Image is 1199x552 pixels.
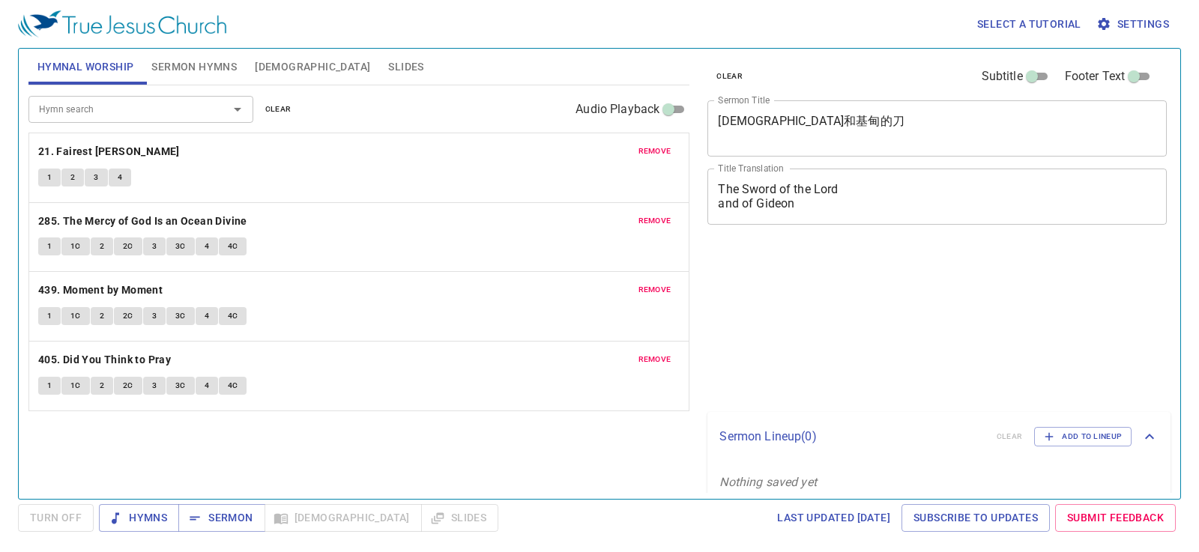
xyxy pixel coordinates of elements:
button: Add to Lineup [1034,427,1132,446]
button: remove [629,212,680,230]
span: Slides [388,58,423,76]
button: 1 [38,377,61,395]
button: Open [227,99,248,120]
span: 4 [205,240,209,253]
b: 405. Did You Think to Pray [38,351,171,369]
button: 3 [85,169,107,186]
span: Submit Feedback [1067,509,1164,527]
span: 2 [100,240,104,253]
button: clear [707,67,752,85]
button: 3 [143,377,166,395]
span: 3 [94,171,98,184]
span: 1C [70,240,81,253]
button: 285. The Mercy of God Is an Ocean Divine [38,212,250,231]
span: 1 [47,171,52,184]
span: Audio Playback [576,100,659,118]
button: Sermon [178,504,265,532]
button: 4 [109,169,131,186]
span: 1C [70,379,81,392]
span: 4C [228,309,238,323]
button: remove [629,142,680,160]
textarea: The Sword of the Lord and of Gideon [718,182,1156,210]
button: remove [629,281,680,299]
span: clear [265,103,292,116]
button: 2 [91,377,113,395]
button: 2C [114,377,142,395]
span: 1 [47,309,52,323]
a: Subscribe to Updates [901,504,1050,532]
button: 4 [196,307,218,325]
button: 4 [196,237,218,255]
span: 3C [175,309,186,323]
div: Sermon Lineup(0)clearAdd to Lineup [707,412,1171,461]
button: 2C [114,237,142,255]
button: 3C [166,377,195,395]
span: 4 [205,309,209,323]
span: Last updated [DATE] [777,509,890,527]
button: 405. Did You Think to Pray [38,351,174,369]
button: Hymns [99,504,179,532]
span: Add to Lineup [1044,430,1122,443]
button: 1 [38,307,61,325]
button: 4C [219,377,247,395]
i: Nothing saved yet [719,475,817,489]
b: 21. Fairest [PERSON_NAME] [38,142,180,161]
button: 3 [143,307,166,325]
span: 3C [175,240,186,253]
button: 439. Moment by Moment [38,281,166,300]
span: Subscribe to Updates [913,509,1038,527]
button: remove [629,351,680,368]
b: 439. Moment by Moment [38,281,163,300]
a: Last updated [DATE] [771,504,896,532]
span: Hymns [111,509,167,527]
span: 1 [47,379,52,392]
span: [DEMOGRAPHIC_DATA] [255,58,370,76]
button: Settings [1093,10,1175,38]
span: Footer Text [1065,67,1126,85]
button: clear [256,100,300,118]
button: 3 [143,237,166,255]
span: Hymnal Worship [37,58,134,76]
button: 1C [61,307,90,325]
span: remove [638,353,671,366]
span: 1C [70,309,81,323]
span: 2C [123,309,133,323]
button: 1C [61,377,90,395]
span: 2 [100,309,104,323]
button: 21. Fairest [PERSON_NAME] [38,142,182,161]
button: 4 [196,377,218,395]
span: 3 [152,379,157,392]
button: 4C [219,307,247,325]
button: 2C [114,307,142,325]
button: 2 [91,237,113,255]
textarea: [DEMOGRAPHIC_DATA]和基甸的刀 [718,114,1156,142]
span: 4C [228,379,238,392]
span: 2C [123,379,133,392]
button: 3C [166,307,195,325]
button: 2 [91,307,113,325]
span: Select a tutorial [977,15,1081,34]
span: 3C [175,379,186,392]
span: Sermon [190,509,253,527]
span: Sermon Hymns [151,58,237,76]
span: remove [638,214,671,228]
p: Sermon Lineup ( 0 ) [719,428,984,446]
img: True Jesus Church [18,10,226,37]
span: 3 [152,240,157,253]
b: 285. The Mercy of God Is an Ocean Divine [38,212,247,231]
button: 2 [61,169,84,186]
iframe: from-child [701,240,1077,406]
span: 2 [100,379,104,392]
span: remove [638,283,671,297]
span: 2C [123,240,133,253]
span: 4C [228,240,238,253]
button: 1 [38,237,61,255]
span: Settings [1099,15,1169,34]
button: 1C [61,237,90,255]
span: 1 [47,240,52,253]
button: 4C [219,237,247,255]
span: Subtitle [982,67,1023,85]
span: remove [638,145,671,158]
a: Submit Feedback [1055,504,1176,532]
button: 3C [166,237,195,255]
